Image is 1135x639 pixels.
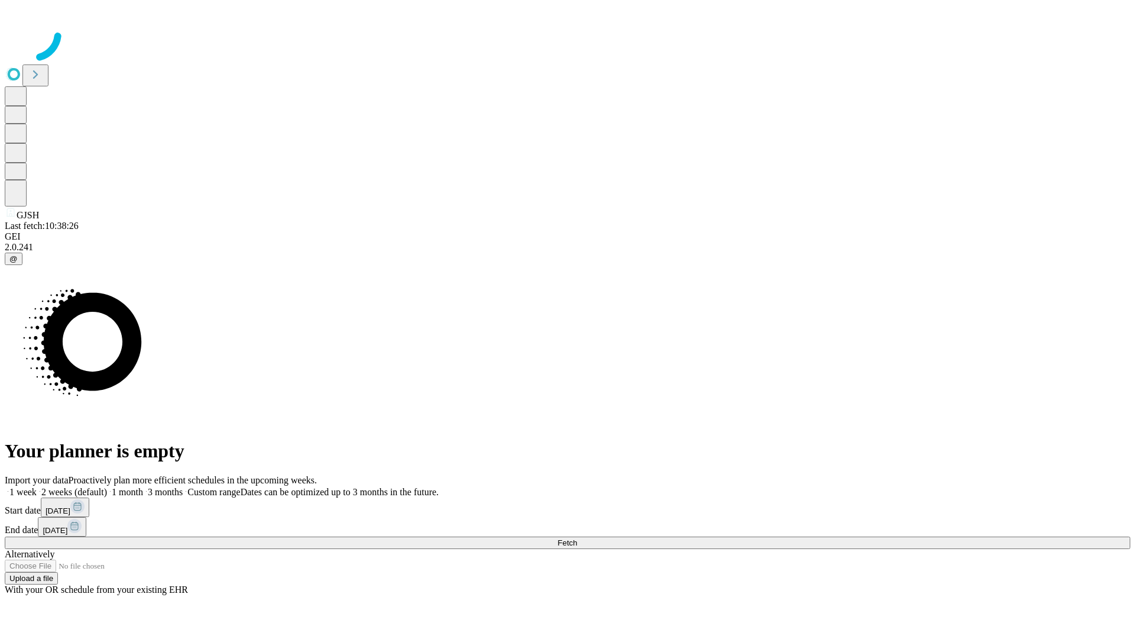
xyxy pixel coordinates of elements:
[41,487,107,497] span: 2 weeks (default)
[5,221,79,231] span: Last fetch: 10:38:26
[187,487,240,497] span: Custom range
[557,538,577,547] span: Fetch
[9,254,18,263] span: @
[5,517,1130,537] div: End date
[17,210,39,220] span: GJSH
[5,242,1130,253] div: 2.0.241
[41,498,89,517] button: [DATE]
[5,231,1130,242] div: GEI
[148,487,183,497] span: 3 months
[69,475,317,485] span: Proactively plan more efficient schedules in the upcoming weeks.
[9,487,37,497] span: 1 week
[5,549,54,559] span: Alternatively
[5,585,188,595] span: With your OR schedule from your existing EHR
[5,572,58,585] button: Upload a file
[241,487,439,497] span: Dates can be optimized up to 3 months in the future.
[46,506,70,515] span: [DATE]
[5,498,1130,517] div: Start date
[5,475,69,485] span: Import your data
[5,253,22,265] button: @
[112,487,143,497] span: 1 month
[43,526,67,535] span: [DATE]
[5,440,1130,462] h1: Your planner is empty
[5,537,1130,549] button: Fetch
[38,517,86,537] button: [DATE]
